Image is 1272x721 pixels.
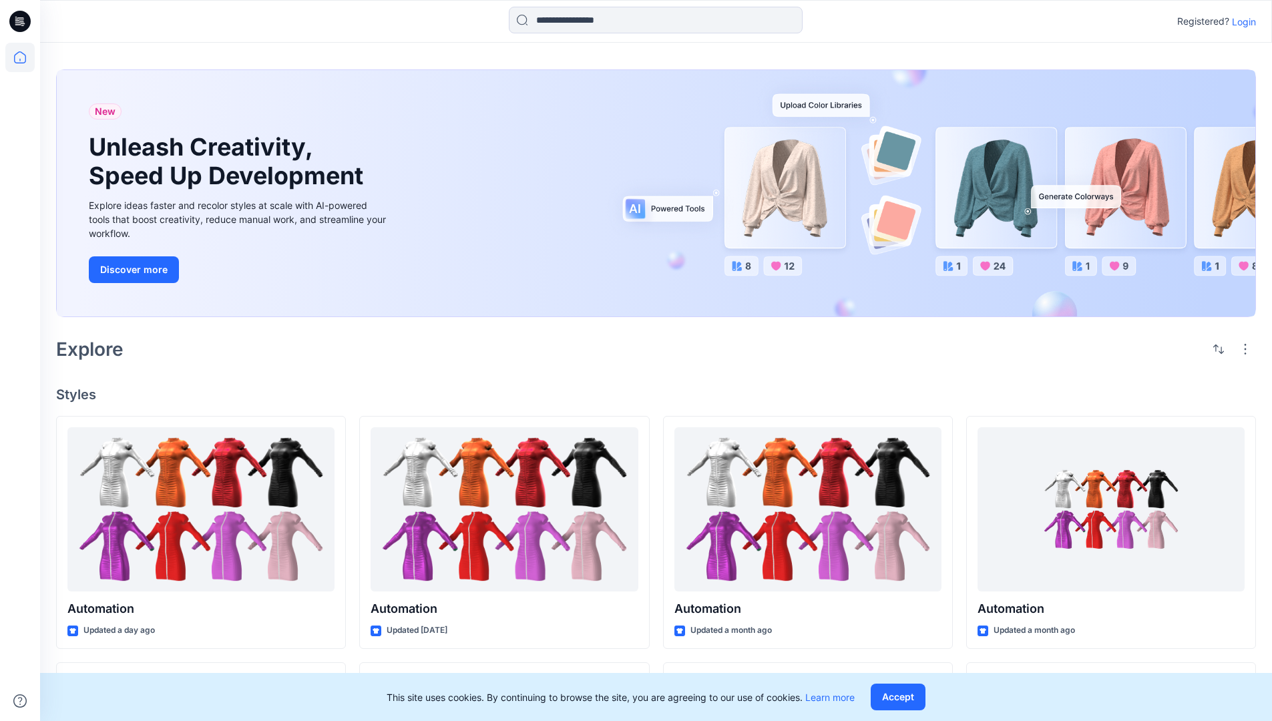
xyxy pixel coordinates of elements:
[89,133,369,190] h1: Unleash Creativity, Speed Up Development
[371,427,638,592] a: Automation
[871,684,925,710] button: Accept
[674,427,941,592] a: Automation
[67,427,335,592] a: Automation
[387,624,447,638] p: Updated [DATE]
[994,624,1075,638] p: Updated a month ago
[83,624,155,638] p: Updated a day ago
[95,103,116,119] span: New
[371,599,638,618] p: Automation
[387,690,855,704] p: This site uses cookies. By continuing to browse the site, you are agreeing to our use of cookies.
[674,599,941,618] p: Automation
[89,256,389,283] a: Discover more
[67,599,335,618] p: Automation
[1232,15,1256,29] p: Login
[89,256,179,283] button: Discover more
[978,427,1245,592] a: Automation
[805,692,855,703] a: Learn more
[56,338,124,360] h2: Explore
[978,599,1245,618] p: Automation
[89,198,389,240] div: Explore ideas faster and recolor styles at scale with AI-powered tools that boost creativity, red...
[1177,13,1229,29] p: Registered?
[690,624,772,638] p: Updated a month ago
[56,387,1256,403] h4: Styles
